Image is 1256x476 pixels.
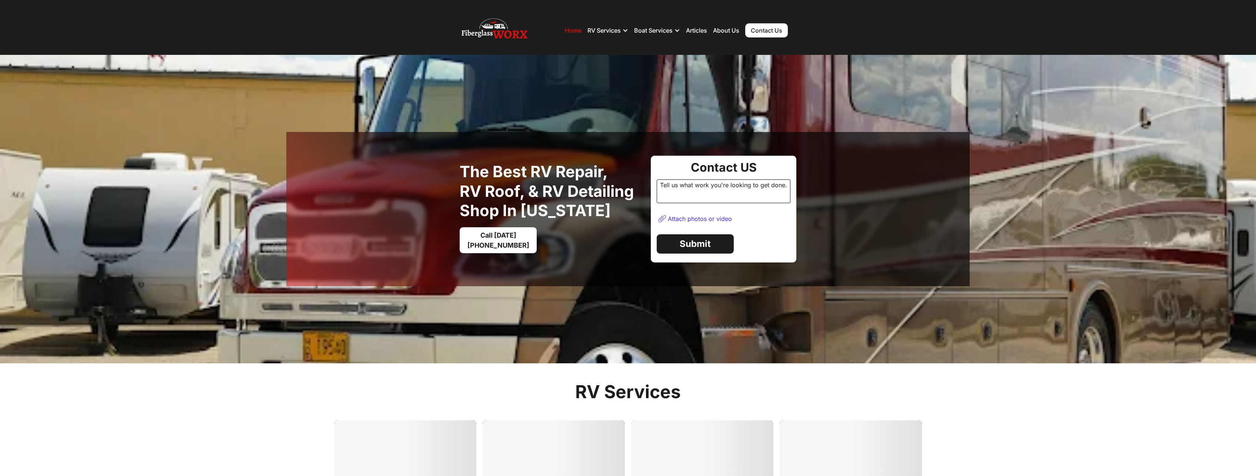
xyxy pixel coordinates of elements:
h2: RV Services [575,381,681,403]
div: Contact US [657,162,790,173]
div: Tell us what work you're looking to get done. [657,179,790,203]
div: RV Services [587,19,628,42]
a: Contact Us [745,23,788,37]
a: Submit [657,234,734,254]
div: Boat Services [634,19,680,42]
a: Call [DATE][PHONE_NUMBER] [460,227,537,253]
div: Attach photos or video [668,215,732,222]
div: Boat Services [634,27,673,34]
a: Articles [686,27,707,34]
div: RV Services [587,27,621,34]
a: About Us [713,27,739,34]
a: Home [565,27,582,34]
h1: The best RV Repair, RV Roof, & RV Detailing Shop in [US_STATE] [460,162,645,221]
